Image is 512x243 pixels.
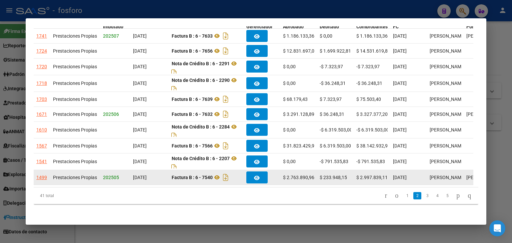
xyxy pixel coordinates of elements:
[453,192,463,199] a: go to next page
[133,64,147,69] span: [DATE]
[320,97,342,102] span: $ 7.323,97
[430,48,465,54] span: [PERSON_NAME]
[36,126,47,134] div: 1610
[320,48,351,54] span: $ 1.699.922,81
[430,112,465,117] span: [PERSON_NAME]
[170,68,178,78] i: Descargar documento
[382,192,390,199] a: go to first page
[103,112,119,117] span: 202506
[430,143,465,148] span: [PERSON_NAME]
[432,190,442,201] li: page 4
[36,32,47,40] div: 1741
[320,159,348,164] span: -$ 791.535,83
[283,64,296,69] span: $ 0,00
[356,81,382,86] span: -$ 36.248,31
[423,192,431,199] a: 3
[393,81,407,86] span: [DATE]
[466,175,502,180] span: [PERSON_NAME]
[466,33,502,39] span: [PERSON_NAME]
[221,172,230,183] i: Descargar documento
[36,96,47,103] div: 1703
[133,175,147,180] span: [DATE]
[133,81,147,86] span: [DATE]
[53,127,97,132] span: Prestaciones Propias
[393,143,407,148] span: [DATE]
[172,48,213,54] strong: Factura B : 6 - 7656
[283,143,317,148] span: $ 31.823.429,92
[283,175,314,180] span: $ 2.763.890,96
[53,175,97,180] span: Prestaciones Propias
[172,156,230,161] strong: Nota de Crédito B : 6 - 2207
[402,190,412,201] li: page 1
[36,63,47,71] div: 1720
[221,109,230,120] i: Descargar documento
[221,31,230,41] i: Descargar documento
[393,112,407,117] span: [DATE]
[283,159,296,164] span: $ 0,00
[356,33,388,39] span: $ 1.186.133,36
[412,190,422,201] li: page 2
[320,112,344,117] span: $ 36.248,31
[172,112,213,117] strong: Factura B : 6 - 7632
[172,124,230,129] strong: Nota de Crédito B : 6 - 2284
[433,192,441,199] a: 4
[36,111,47,118] div: 1671
[393,48,407,54] span: [DATE]
[133,48,147,54] span: [DATE]
[393,159,407,164] span: [DATE]
[466,112,502,117] span: [PERSON_NAME]
[172,61,230,66] strong: Nota de Crédito B : 6 - 2291
[320,127,352,132] span: -$ 6.319.503,00
[356,159,385,164] span: -$ 791.535,83
[489,220,505,236] div: Open Intercom Messenger
[133,159,147,164] span: [DATE]
[320,64,343,69] span: -$ 7.323,97
[443,192,451,199] a: 5
[172,78,230,83] strong: Nota de Crédito B : 6 - 2290
[283,97,308,102] span: $ 68.179,43
[36,174,47,181] div: 1499
[133,143,147,148] span: [DATE]
[36,158,47,165] div: 1541
[133,97,147,102] span: [DATE]
[172,33,213,39] strong: Factura B : 6 - 7633
[430,175,465,180] span: [PERSON_NAME]
[36,80,47,87] div: 1718
[430,159,465,164] span: [PERSON_NAME]
[413,192,421,199] a: 2
[393,33,407,39] span: [DATE]
[356,48,390,54] span: $ 14.531.619,85
[221,140,230,151] i: Descargar documento
[170,131,178,141] i: Descargar documento
[172,97,213,102] strong: Factura B : 6 - 7639
[430,33,465,39] span: [PERSON_NAME]
[465,192,474,199] a: go to last page
[283,127,296,132] span: $ 0,00
[430,127,465,132] span: [PERSON_NAME]
[320,33,332,39] span: $ 0,00
[36,142,47,150] div: 1567
[283,33,314,39] span: $ 1.186.133,36
[221,46,230,56] i: Descargar documento
[403,192,411,199] a: 1
[103,175,119,180] span: 202505
[356,143,390,148] span: $ 38.142.932,92
[320,81,346,86] span: -$ 36.248,31
[393,175,407,180] span: [DATE]
[103,33,119,39] span: 202507
[53,143,97,148] span: Prestaciones Propias
[393,64,407,69] span: [DATE]
[430,97,465,102] span: [PERSON_NAME]
[320,175,347,180] span: $ 233.948,15
[53,112,97,117] span: Prestaciones Propias
[392,192,401,199] a: go to previous page
[170,84,178,95] i: Descargar documento
[170,162,178,173] i: Descargar documento
[172,143,213,148] strong: Factura B : 6 - 7566
[356,175,388,180] span: $ 2.997.839,11
[133,127,147,132] span: [DATE]
[356,112,388,117] span: $ 3.327.377,20
[442,190,452,201] li: page 5
[133,33,147,39] span: [DATE]
[53,159,97,164] span: Prestaciones Propias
